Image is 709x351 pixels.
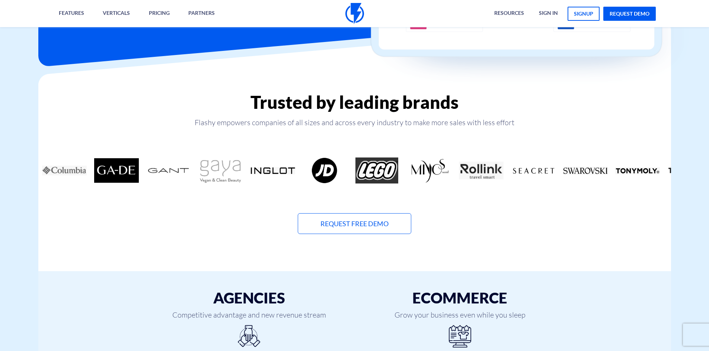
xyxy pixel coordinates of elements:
[38,117,671,128] p: Flashy empowers companies of all sizes and across every industry to make more sales with less effort
[360,310,560,321] span: Grow your business even while you sleep
[149,290,349,306] h3: Agencies
[351,157,403,183] div: 9 / 18
[403,157,455,183] div: 10 / 18
[247,157,299,183] div: 7 / 18
[38,92,671,112] h2: Trusted by leading brands
[603,7,656,21] a: request demo
[507,157,559,183] div: 12 / 18
[195,157,247,183] div: 6 / 18
[298,213,411,234] a: Request Free Demo
[360,290,560,306] h3: eCommerce
[143,157,195,183] div: 5 / 18
[559,157,611,183] div: 13 / 18
[149,310,349,321] span: Competitive advantage and new revenue stream
[299,157,351,183] div: 8 / 18
[90,157,143,183] div: 4 / 18
[455,157,507,183] div: 11 / 18
[568,7,600,21] a: signup
[611,157,664,183] div: 14 / 18
[38,157,90,183] div: 3 / 18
